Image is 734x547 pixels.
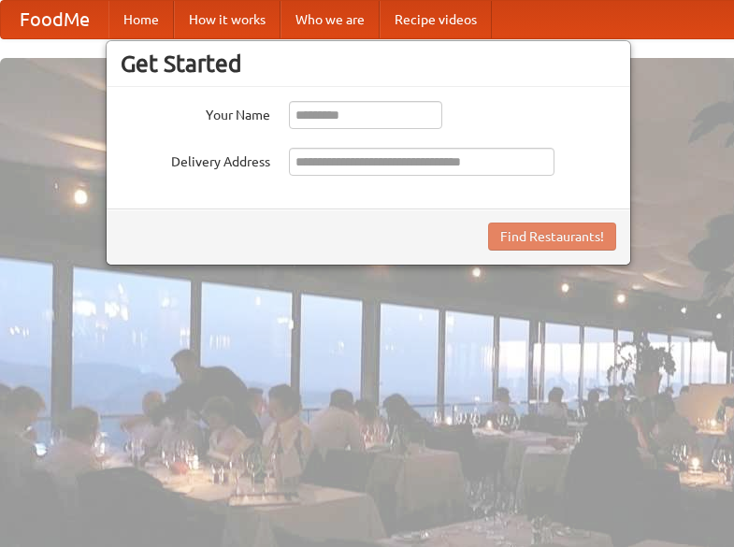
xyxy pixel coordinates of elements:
[1,1,108,38] a: FoodMe
[281,1,380,38] a: Who we are
[174,1,281,38] a: How it works
[488,223,616,251] button: Find Restaurants!
[121,50,616,78] h3: Get Started
[108,1,174,38] a: Home
[121,101,270,124] label: Your Name
[380,1,492,38] a: Recipe videos
[121,148,270,171] label: Delivery Address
